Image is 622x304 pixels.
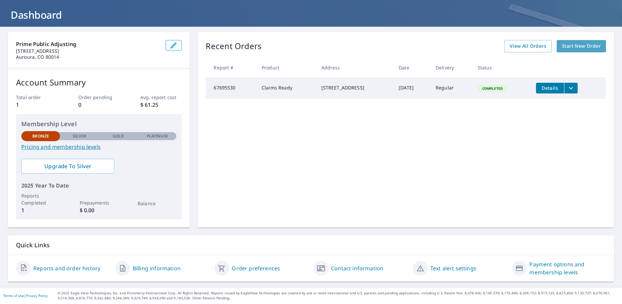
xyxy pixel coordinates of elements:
p: Recent Orders [206,40,262,52]
p: Quick Links [16,241,606,249]
p: Balance [138,200,176,207]
th: Delivery [430,58,472,77]
p: Bronze [32,133,49,139]
button: filesDropdownBtn-67695530 [564,83,578,93]
p: Avg. report cost [140,94,182,101]
p: Reports Completed [21,192,60,206]
a: Payment options and membership levels [529,260,606,276]
p: 0 [78,101,120,109]
p: Total order [16,94,57,101]
p: 1 [21,206,60,214]
a: Contact information [331,264,383,272]
p: Account Summary [16,76,182,88]
th: Address [316,58,394,77]
th: Status [472,58,531,77]
p: 1 [16,101,57,109]
a: Pricing and membership levels [21,143,176,151]
a: Text alert settings [430,264,476,272]
td: [DATE] [393,77,430,99]
td: Claims Ready [256,77,316,99]
p: Auroura, CO 80014 [16,54,160,60]
p: $ 0.00 [80,206,118,214]
a: View All Orders [504,40,552,52]
span: Start New Order [562,42,601,50]
p: [STREET_ADDRESS] [16,48,160,54]
td: Regular [430,77,472,99]
p: Order pending [78,94,120,101]
span: Upgrade To Silver [27,163,109,170]
p: Prepayments [80,199,118,206]
a: Upgrade To Silver [21,159,114,174]
th: Date [393,58,430,77]
a: Start New Order [557,40,606,52]
p: Gold [113,133,124,139]
p: Prime Public Adjusting [16,40,160,48]
p: 2025 Year To Date [21,182,176,190]
a: Terms of Use [3,293,24,298]
p: © 2025 Eagle View Technologies, Inc. and Pictometry International Corp. All Rights Reserved. Repo... [58,291,619,301]
p: Silver [73,133,87,139]
td: 67695530 [206,77,256,99]
p: $ 61.25 [140,101,182,109]
a: Billing information [133,264,181,272]
span: Details [540,85,560,91]
th: Product [256,58,316,77]
span: View All Orders [510,42,546,50]
p: | [3,294,48,298]
a: Reports and order history [33,264,100,272]
p: Platinum [147,133,168,139]
p: Membership Level [21,119,176,128]
div: [STREET_ADDRESS] [321,84,388,91]
a: Order preferences [232,264,280,272]
h1: Dashboard [8,8,614,22]
button: detailsBtn-67695530 [536,83,564,93]
a: Privacy Policy [26,293,48,298]
th: Report # [206,58,256,77]
span: Completed [478,86,507,91]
